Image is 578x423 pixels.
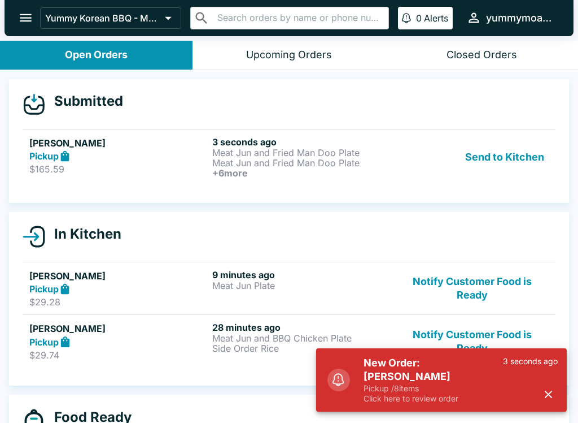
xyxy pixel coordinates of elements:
[364,383,503,394] p: Pickup / 8 items
[11,3,40,32] button: open drawer
[45,93,123,110] h4: Submitted
[45,226,121,243] h4: In Kitchen
[29,163,208,175] p: $165.59
[212,136,391,148] h6: 3 seconds ago
[364,394,503,404] p: Click here to review order
[212,333,391,343] p: Meat Jun and BBQ Chicken Plate
[212,168,391,178] h6: + 6 more
[396,322,549,361] button: Notify Customer Food is Ready
[29,336,59,348] strong: Pickup
[212,280,391,291] p: Meat Jun Plate
[65,49,128,62] div: Open Orders
[23,262,555,315] a: [PERSON_NAME]Pickup$29.289 minutes agoMeat Jun PlateNotify Customer Food is Ready
[29,296,208,308] p: $29.28
[416,12,422,24] p: 0
[446,49,517,62] div: Closed Orders
[486,11,555,25] div: yummymoanalua
[214,10,384,26] input: Search orders by name or phone number
[23,314,555,368] a: [PERSON_NAME]Pickup$29.7428 minutes agoMeat Jun and BBQ Chicken PlateSide Order RiceNotify Custom...
[29,322,208,335] h5: [PERSON_NAME]
[29,136,208,150] h5: [PERSON_NAME]
[29,150,59,162] strong: Pickup
[212,322,391,333] h6: 28 minutes ago
[364,356,503,383] h5: New Order: [PERSON_NAME]
[503,356,558,366] p: 3 seconds ago
[212,158,391,168] p: Meat Jun and Fried Man Doo Plate
[396,269,549,308] button: Notify Customer Food is Ready
[212,343,391,353] p: Side Order Rice
[29,349,208,361] p: $29.74
[29,269,208,283] h5: [PERSON_NAME]
[462,6,560,30] button: yummymoanalua
[461,136,549,178] button: Send to Kitchen
[45,12,160,24] p: Yummy Korean BBQ - Moanalua
[212,148,391,158] p: Meat Jun and Fried Man Doo Plate
[40,7,181,29] button: Yummy Korean BBQ - Moanalua
[29,283,59,295] strong: Pickup
[246,49,332,62] div: Upcoming Orders
[23,129,555,185] a: [PERSON_NAME]Pickup$165.593 seconds agoMeat Jun and Fried Man Doo PlateMeat Jun and Fried Man Doo...
[424,12,448,24] p: Alerts
[212,269,391,280] h6: 9 minutes ago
